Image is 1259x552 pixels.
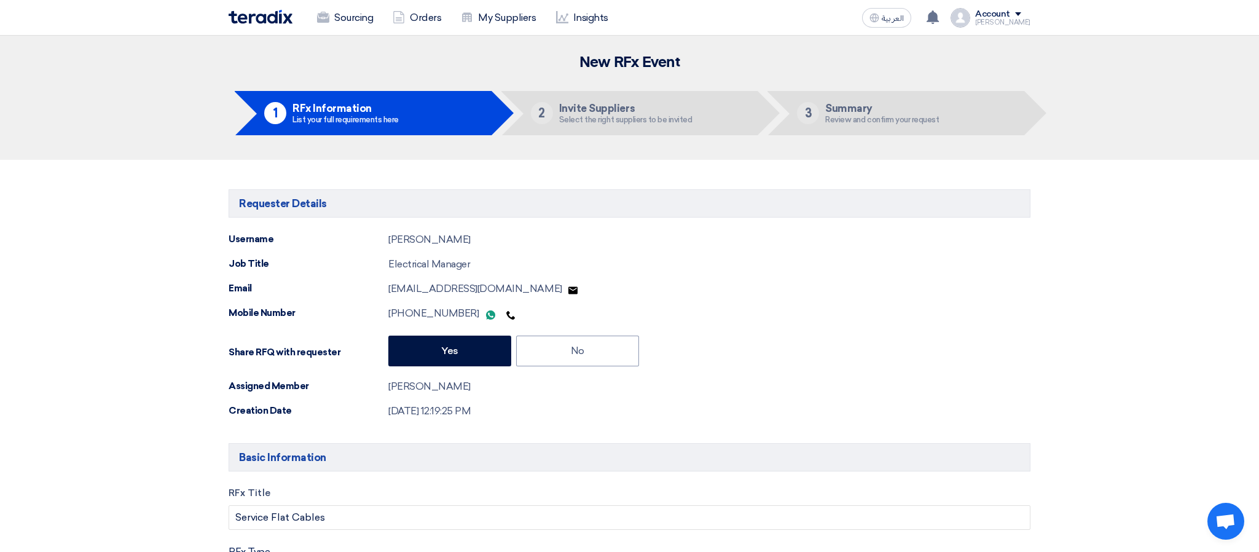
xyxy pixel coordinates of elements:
[531,102,553,124] div: 2
[516,336,639,366] label: No
[229,232,388,246] div: Username
[307,4,383,31] a: Sourcing
[825,116,939,124] div: Review and confirm your request
[882,14,904,23] span: العربية
[229,306,388,320] div: Mobile Number
[229,10,292,24] img: Teradix logo
[546,4,618,31] a: Insights
[264,102,286,124] div: 1
[229,443,1030,471] h5: Basic Information
[229,505,1030,530] input: e.g. New ERP System, Server Visualization Project...
[292,116,399,124] div: List your full requirements here
[229,282,388,296] div: Email
[797,102,819,124] div: 3
[292,103,399,114] h5: RFx Information
[1207,503,1244,540] div: Open chat
[229,54,1030,71] h2: New RFx Event
[229,404,388,418] div: Creation Date
[229,257,388,271] div: Job Title
[975,9,1010,20] div: Account
[559,116,692,124] div: Select the right suppliers to be invited
[388,336,511,366] label: Yes
[229,486,1030,500] label: RFx Title
[388,306,520,321] div: [PHONE_NUMBER]
[975,19,1030,26] div: [PERSON_NAME]
[388,379,471,394] div: [PERSON_NAME]
[559,103,692,114] h5: Invite Suppliers
[388,257,470,272] div: Electrical Manager
[388,232,471,247] div: [PERSON_NAME]
[451,4,546,31] a: My Suppliers
[388,404,471,419] div: [DATE] 12:19:25 PM
[825,103,939,114] h5: Summary
[388,282,582,296] div: [EMAIL_ADDRESS][DOMAIN_NAME]
[229,189,1030,218] h5: Requester Details
[951,8,970,28] img: profile_test.png
[229,379,388,393] div: Assigned Member
[862,8,911,28] button: العربية
[229,345,388,360] div: Share RFQ with requester
[383,4,451,31] a: Orders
